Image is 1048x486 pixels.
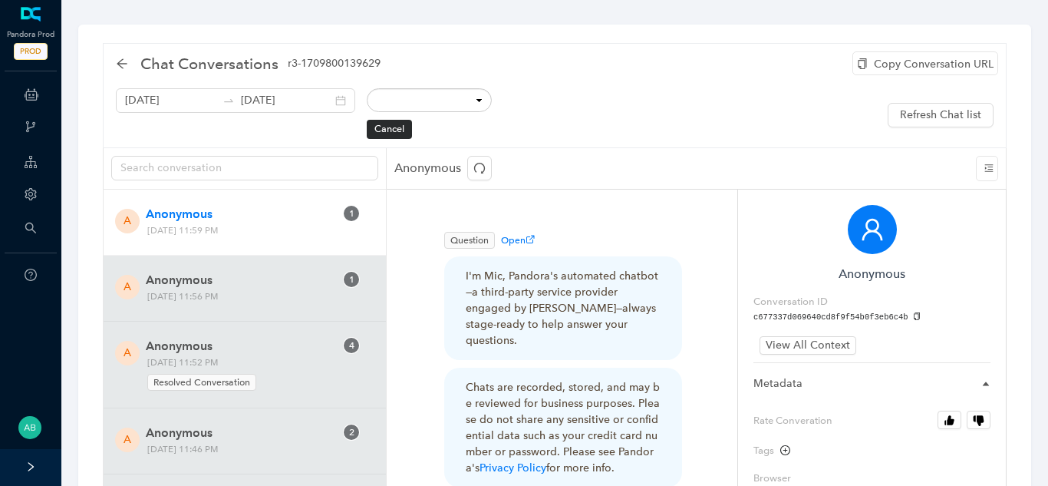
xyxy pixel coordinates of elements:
[852,51,998,75] div: Copy Conversation URL
[116,58,128,71] div: back
[142,223,299,239] span: [DATE] 11:59 PM
[466,379,661,476] div: Chats are recorded, stored, and may be reviewed for business purposes. Please do not share any se...
[146,337,335,355] span: Anonymous
[344,206,359,221] sup: 1
[760,336,856,355] button: View All Context
[780,445,790,455] span: plus-circle
[116,58,128,70] span: arrow-left
[147,374,256,391] span: Resolved Conversation
[344,425,359,440] sup: 2
[124,279,131,296] span: A
[124,431,131,448] span: A
[142,355,299,392] span: [DATE] 11:52 PM
[938,411,961,429] button: Rate Converation
[466,268,661,349] div: I'm Mic, Pandora's automated chatbot—a third-party service provider engaged by [PERSON_NAME]—alwa...
[14,43,48,60] span: PROD
[967,411,990,429] button: Rate Converation
[860,217,885,242] span: user
[25,269,37,281] span: question-circle
[25,188,37,200] span: setting
[984,164,994,173] span: menu-unfold
[888,103,994,127] button: Refresh Chat list
[501,235,535,246] span: Open
[394,156,498,180] p: Anonymous
[142,289,299,305] span: [DATE] 11:56 PM
[753,375,972,392] span: Metadata
[222,94,235,107] span: to
[753,294,828,309] label: Conversation ID
[124,213,131,230] span: A
[753,266,990,281] h6: Anonymous
[349,427,354,438] span: 2
[344,272,359,287] sup: 1
[753,471,990,486] label: Browser
[913,312,921,321] span: copy
[753,312,990,324] pre: c677337d069640cd8f9f54b0f3eb6c4b
[349,340,354,351] span: 4
[367,120,412,138] button: Cancel
[753,375,990,398] div: Metadata
[981,379,990,388] span: caret-right
[900,107,981,124] span: Refresh Chat list
[146,271,335,289] span: Anonymous
[25,121,37,133] span: branches
[120,160,357,177] input: Search conversation
[241,92,332,109] input: End date
[18,416,41,439] img: 9dc45caa330db7e347f45a7533af08f6
[125,92,216,109] input: Start date
[349,274,354,285] span: 1
[288,55,381,72] span: r3-1709800139629
[124,345,131,362] span: A
[857,58,868,69] span: copy
[222,94,235,107] span: swap-right
[25,222,37,234] span: search
[349,208,354,219] span: 1
[753,411,990,431] label: Rate Converation
[473,162,486,174] span: redo
[146,205,335,223] span: Anonymous
[480,461,546,474] a: Privacy Policy
[766,337,850,354] span: View All Context
[753,443,790,458] div: Tags
[146,424,335,442] span: Anonymous
[444,232,495,249] span: Question
[344,338,359,353] sup: 4
[142,441,299,458] span: [DATE] 11:46 PM
[140,51,278,76] span: Chat Conversations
